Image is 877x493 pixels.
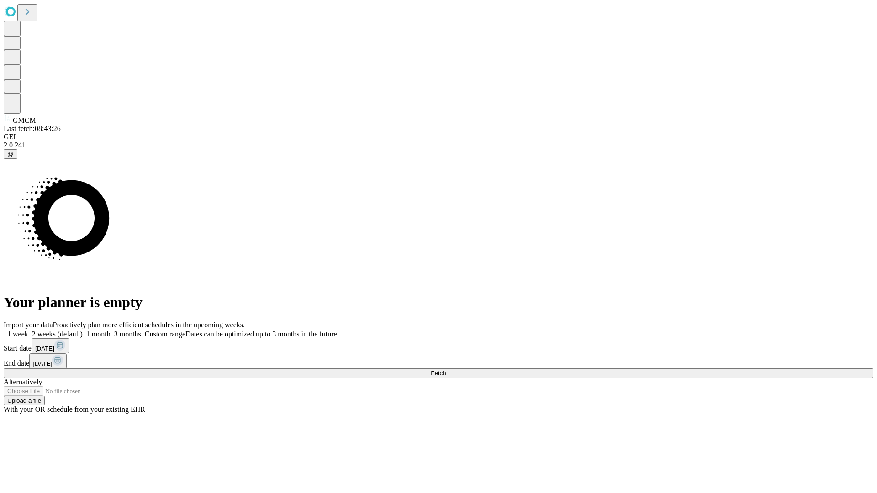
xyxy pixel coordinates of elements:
[4,338,873,353] div: Start date
[4,321,53,329] span: Import your data
[13,116,36,124] span: GMCM
[114,330,141,338] span: 3 months
[33,360,52,367] span: [DATE]
[4,141,873,149] div: 2.0.241
[4,396,45,405] button: Upload a file
[4,294,873,311] h1: Your planner is empty
[7,151,14,157] span: @
[29,353,67,368] button: [DATE]
[53,321,245,329] span: Proactively plan more efficient schedules in the upcoming weeks.
[32,330,83,338] span: 2 weeks (default)
[145,330,185,338] span: Custom range
[4,368,873,378] button: Fetch
[35,345,54,352] span: [DATE]
[4,125,61,132] span: Last fetch: 08:43:26
[4,353,873,368] div: End date
[7,330,28,338] span: 1 week
[431,370,446,377] span: Fetch
[32,338,69,353] button: [DATE]
[185,330,338,338] span: Dates can be optimized up to 3 months in the future.
[4,405,145,413] span: With your OR schedule from your existing EHR
[4,378,42,386] span: Alternatively
[4,133,873,141] div: GEI
[86,330,111,338] span: 1 month
[4,149,17,159] button: @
